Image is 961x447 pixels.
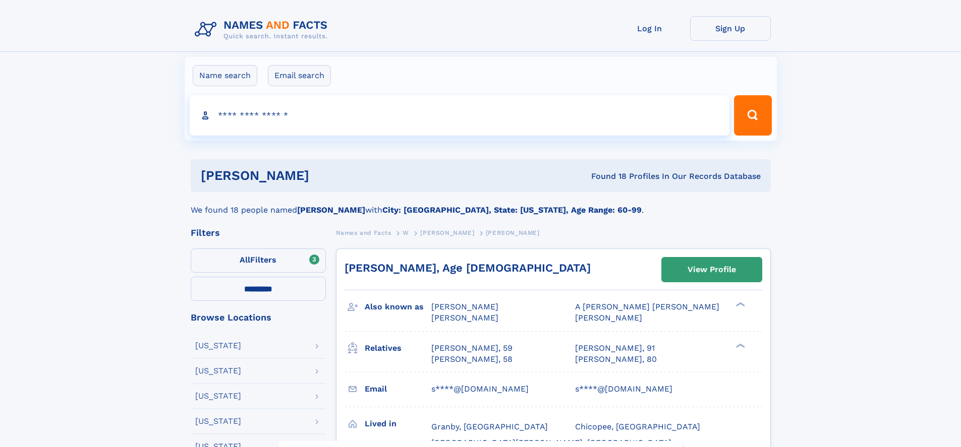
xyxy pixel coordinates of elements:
[734,95,771,136] button: Search Button
[365,415,431,432] h3: Lived in
[190,95,730,136] input: search input
[201,169,450,182] h1: [PERSON_NAME]
[431,313,498,323] span: [PERSON_NAME]
[733,301,746,308] div: ❯
[195,367,241,375] div: [US_STATE]
[240,255,250,265] span: All
[345,262,591,274] a: [PERSON_NAME], Age [DEMOGRAPHIC_DATA]
[688,258,736,281] div: View Profile
[403,229,409,236] span: W
[365,340,431,357] h3: Relatives
[733,342,746,349] div: ❯
[191,192,771,216] div: We found 18 people named with .
[195,392,241,400] div: [US_STATE]
[575,343,655,354] a: [PERSON_NAME], 91
[365,380,431,398] h3: Email
[336,226,391,239] a: Names and Facts
[193,65,257,86] label: Name search
[420,226,474,239] a: [PERSON_NAME]
[690,16,771,41] a: Sign Up
[195,417,241,425] div: [US_STATE]
[431,354,513,365] a: [PERSON_NAME], 58
[191,313,326,322] div: Browse Locations
[609,16,690,41] a: Log In
[431,422,548,431] span: Granby, [GEOGRAPHIC_DATA]
[575,302,719,311] span: A [PERSON_NAME] [PERSON_NAME]
[431,343,513,354] a: [PERSON_NAME], 59
[195,342,241,350] div: [US_STATE]
[191,16,336,43] img: Logo Names and Facts
[403,226,409,239] a: W
[662,258,762,282] a: View Profile
[450,171,761,182] div: Found 18 Profiles In Our Records Database
[575,354,657,365] a: [PERSON_NAME], 80
[575,422,700,431] span: Chicopee, [GEOGRAPHIC_DATA]
[365,298,431,315] h3: Also known as
[268,65,331,86] label: Email search
[297,205,365,215] b: [PERSON_NAME]
[420,229,474,236] span: [PERSON_NAME]
[191,248,326,273] label: Filters
[575,313,642,323] span: [PERSON_NAME]
[382,205,642,215] b: City: [GEOGRAPHIC_DATA], State: [US_STATE], Age Range: 60-99
[431,302,498,311] span: [PERSON_NAME]
[191,228,326,237] div: Filters
[486,229,540,236] span: [PERSON_NAME]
